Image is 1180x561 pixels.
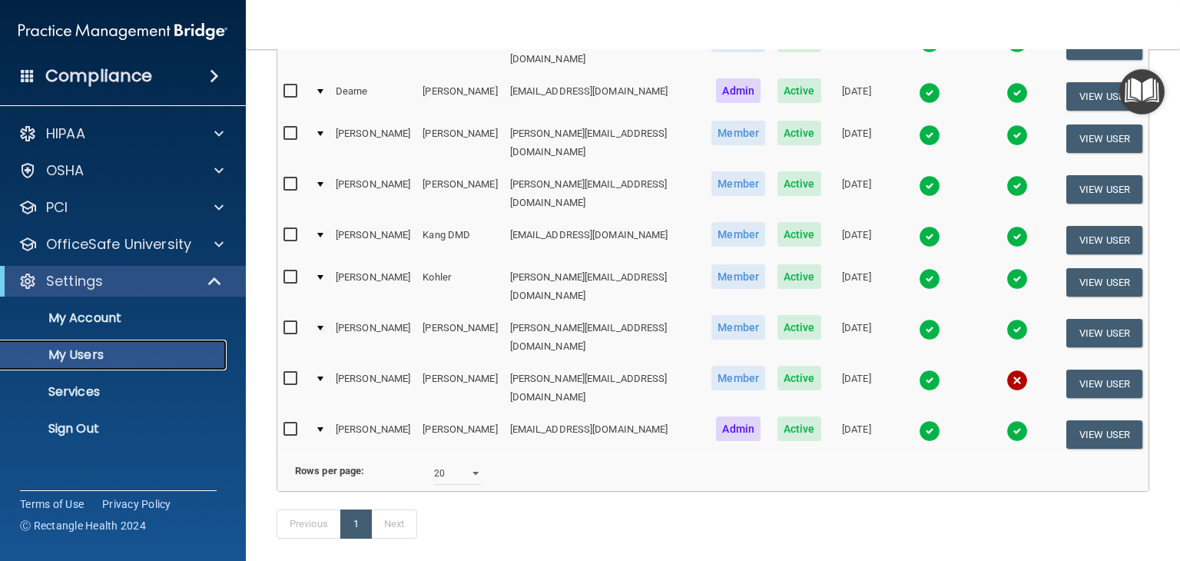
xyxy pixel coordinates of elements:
img: tick.e7d51cea.svg [1006,124,1028,146]
a: Privacy Policy [102,496,171,512]
span: Member [711,264,765,289]
td: [EMAIL_ADDRESS][DOMAIN_NAME] [504,219,706,261]
span: Admin [716,417,761,441]
img: tick.e7d51cea.svg [1006,175,1028,197]
td: [PERSON_NAME] [330,168,416,219]
td: [PERSON_NAME] [416,75,503,118]
img: tick.e7d51cea.svg [919,82,940,104]
img: tick.e7d51cea.svg [919,370,940,391]
span: Active [777,315,821,340]
a: PCI [18,198,224,217]
a: Settings [18,272,223,290]
td: [DATE] [827,25,886,75]
td: [PERSON_NAME][EMAIL_ADDRESS][DOMAIN_NAME] [504,25,706,75]
button: View User [1066,226,1142,254]
span: Ⓒ Rectangle Health 2024 [20,518,146,533]
img: tick.e7d51cea.svg [1006,420,1028,442]
span: Active [777,366,821,390]
a: HIPAA [18,124,224,143]
a: 1 [340,510,372,539]
td: [DATE] [827,413,886,455]
span: Active [777,264,821,289]
td: [DATE] [827,168,886,219]
td: [PERSON_NAME][EMAIL_ADDRESS][DOMAIN_NAME] [504,312,706,363]
span: Active [777,417,821,441]
td: [EMAIL_ADDRESS][DOMAIN_NAME] [504,413,706,455]
p: My Users [10,347,220,363]
td: [PERSON_NAME] [330,219,416,261]
img: cross.ca9f0e7f.svg [1006,370,1028,391]
img: tick.e7d51cea.svg [1006,268,1028,290]
button: View User [1066,82,1142,111]
span: Active [777,222,821,247]
button: View User [1066,175,1142,204]
td: [PERSON_NAME] [330,413,416,455]
img: tick.e7d51cea.svg [1006,226,1028,247]
td: [PERSON_NAME] [416,413,503,455]
button: Open Resource Center [1119,69,1165,115]
p: HIPAA [46,124,85,143]
span: Member [711,121,765,145]
img: tick.e7d51cea.svg [919,268,940,290]
td: [DATE] [827,118,886,168]
a: OfficeSafe University [18,235,224,254]
td: [DATE] [827,312,886,363]
td: [DATE] [827,261,886,312]
td: Kohler [416,261,503,312]
h4: Compliance [45,65,152,87]
td: [PERSON_NAME] [330,363,416,413]
td: [PERSON_NAME][EMAIL_ADDRESS][DOMAIN_NAME] [504,363,706,413]
img: tick.e7d51cea.svg [1006,82,1028,104]
td: [PERSON_NAME] [416,118,503,168]
td: Dearne [330,75,416,118]
img: tick.e7d51cea.svg [919,319,940,340]
td: [PERSON_NAME] [416,312,503,363]
td: Kang DMD [416,219,503,261]
img: tick.e7d51cea.svg [1006,319,1028,340]
p: OfficeSafe University [46,235,191,254]
td: [DATE] [827,363,886,413]
td: [EMAIL_ADDRESS][DOMAIN_NAME] [504,75,706,118]
span: Active [777,171,821,196]
td: [PERSON_NAME] [330,118,416,168]
img: PMB logo [18,16,227,47]
td: [DATE] [827,75,886,118]
a: Next [371,510,417,539]
td: [PERSON_NAME] [416,25,503,75]
p: OSHA [46,161,85,180]
button: View User [1066,420,1142,449]
span: Member [711,366,765,390]
button: View User [1066,370,1142,398]
td: [PERSON_NAME] [416,168,503,219]
b: Rows per page: [295,465,364,476]
img: tick.e7d51cea.svg [919,175,940,197]
p: Services [10,384,220,400]
td: [PERSON_NAME] [330,25,416,75]
td: [PERSON_NAME] [330,261,416,312]
span: Admin [716,78,761,103]
p: PCI [46,198,68,217]
img: tick.e7d51cea.svg [919,124,940,146]
p: My Account [10,310,220,326]
button: View User [1066,124,1142,153]
span: Member [711,222,765,247]
span: Active [777,121,821,145]
span: Member [711,171,765,196]
td: [PERSON_NAME] [416,363,503,413]
td: [PERSON_NAME][EMAIL_ADDRESS][DOMAIN_NAME] [504,261,706,312]
button: View User [1066,268,1142,297]
td: [DATE] [827,219,886,261]
a: OSHA [18,161,224,180]
button: View User [1066,319,1142,347]
td: [PERSON_NAME] [330,312,416,363]
p: Sign Out [10,421,220,437]
span: Member [711,315,765,340]
a: Terms of Use [20,496,84,512]
span: Active [777,78,821,103]
p: Settings [46,272,103,290]
img: tick.e7d51cea.svg [919,420,940,442]
img: tick.e7d51cea.svg [919,226,940,247]
a: Previous [277,510,341,539]
td: [PERSON_NAME][EMAIL_ADDRESS][DOMAIN_NAME] [504,168,706,219]
td: [PERSON_NAME][EMAIL_ADDRESS][DOMAIN_NAME] [504,118,706,168]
